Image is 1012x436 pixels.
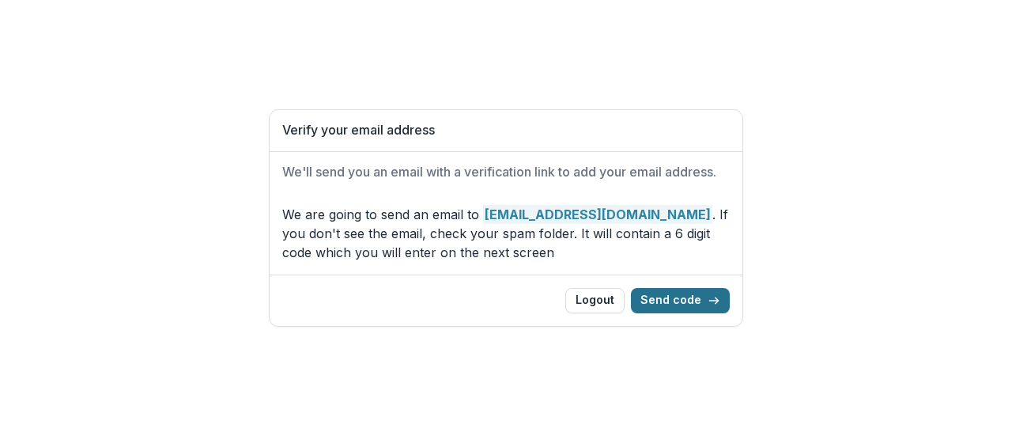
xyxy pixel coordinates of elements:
[282,205,730,262] p: We are going to send an email to . If you don't see the email, check your spam folder. It will co...
[282,123,730,138] h1: Verify your email address
[483,205,712,224] strong: [EMAIL_ADDRESS][DOMAIN_NAME]
[631,288,730,313] button: Send code
[282,165,730,180] h2: We'll send you an email with a verification link to add your email address.
[565,288,625,313] button: Logout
